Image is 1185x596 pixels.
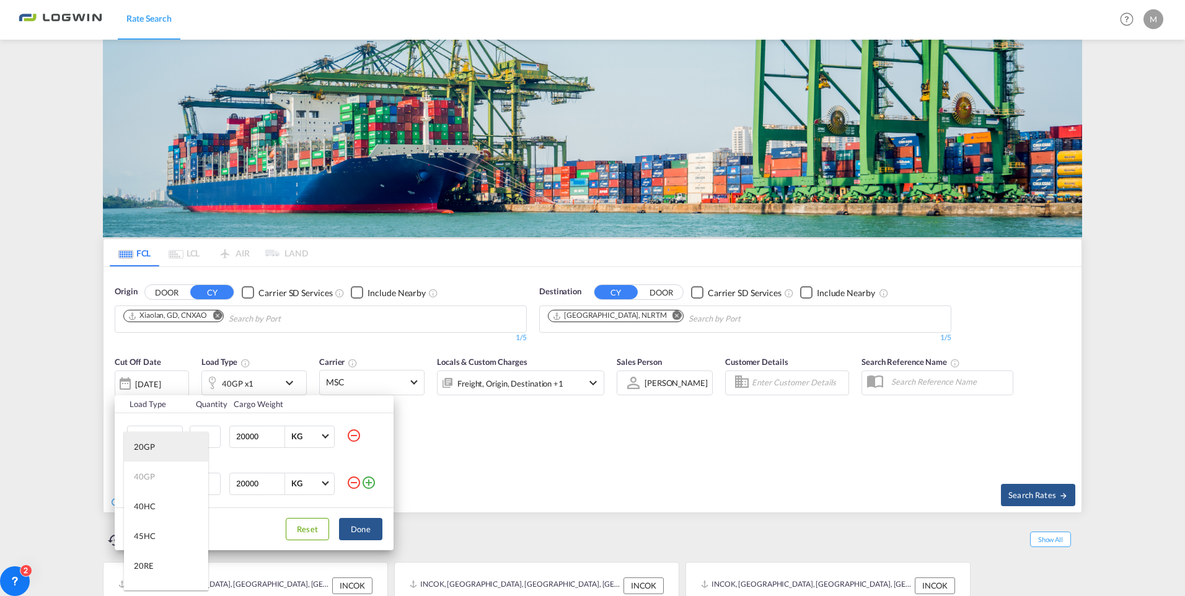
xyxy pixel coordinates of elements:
div: 20RE [134,560,154,571]
div: 40HC [134,501,156,512]
div: 40GP [134,471,155,482]
div: 45HC [134,530,156,541]
div: 20GP [134,441,155,452]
